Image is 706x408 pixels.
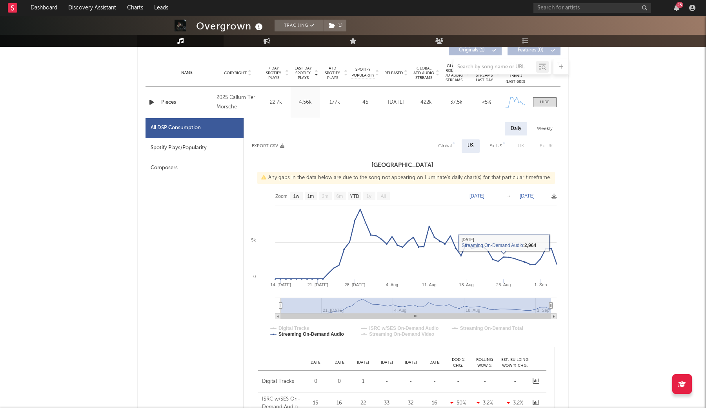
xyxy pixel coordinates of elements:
[350,194,359,199] text: YTD
[369,331,434,337] text: Streaming On-Demand Video
[501,399,529,407] div: -3.2 %
[278,331,344,337] text: Streaming On-Demand Audio
[263,99,289,106] div: 22.7k
[262,378,302,386] div: Digital Tracks
[377,378,397,386] div: -
[424,378,444,386] div: -
[351,360,375,366] div: [DATE]
[304,360,328,366] div: [DATE]
[377,399,397,407] div: 33
[399,360,423,366] div: [DATE]
[308,282,328,287] text: 21. [DATE]
[453,64,536,70] input: Search by song name or URL
[308,194,314,199] text: 1m
[322,194,329,199] text: 3m
[322,99,348,106] div: 177k
[306,399,326,407] div: 15
[424,399,444,407] div: 16
[533,3,651,13] input: Search for artists
[448,378,468,386] div: -
[161,99,213,106] a: Pieces
[328,360,351,366] div: [DATE]
[275,20,324,31] button: Tracking
[383,99,409,106] div: [DATE]
[472,399,497,407] div: -3.2 %
[329,378,349,386] div: 0
[252,144,284,148] button: Export CSV
[217,93,259,112] div: 2025 Callum Ter Morsche
[329,399,349,407] div: 16
[146,138,244,158] div: Spotify Plays/Popularity
[244,161,560,170] h3: [GEOGRAPHIC_DATA]
[449,45,502,55] button: Originals(1)
[508,45,560,55] button: Features(0)
[257,172,555,184] div: Any gaps in the data below are due to the song not appearing on Luminate's daily chart(s) for tha...
[501,378,529,386] div: -
[278,326,309,331] text: Digital Tracks
[422,360,446,366] div: [DATE]
[196,20,265,33] div: Overgrown
[413,99,439,106] div: 422k
[306,378,326,386] div: 0
[448,399,468,407] div: -50 %
[386,282,398,287] text: 4. Aug
[676,2,683,8] div: 25
[351,99,379,106] div: 45
[496,282,511,287] text: 25. Aug
[470,357,499,368] div: Rolling WoW % Chg.
[253,274,256,279] text: 0
[506,193,511,199] text: →
[275,194,287,199] text: Zoom
[146,158,244,178] div: Composers
[513,48,549,53] span: Features ( 0 )
[454,48,490,53] span: Originals ( 1 )
[422,282,437,287] text: 11. Aug
[401,378,421,386] div: -
[505,122,527,135] div: Daily
[438,141,452,151] div: Global
[251,238,256,242] text: 5k
[353,378,373,386] div: 1
[293,99,318,106] div: 4.56k
[401,399,421,407] div: 32
[146,118,244,138] div: All DSP Consumption
[344,282,365,287] text: 28. [DATE]
[324,20,346,31] button: (1)
[293,194,300,199] text: 1w
[337,194,343,199] text: 6m
[366,194,371,199] text: 1y
[472,378,497,386] div: -
[473,99,500,106] div: <5%
[151,123,201,133] div: All DSP Consumption
[446,357,470,368] div: DoD % Chg.
[270,282,291,287] text: 14. [DATE]
[443,99,469,106] div: 37.5k
[520,193,535,199] text: [DATE]
[674,5,679,11] button: 25
[324,20,347,31] span: ( 1 )
[489,141,502,151] div: Ex-US
[375,360,399,366] div: [DATE]
[369,326,439,331] text: ISRC w/SES On-Demand Audio
[531,122,559,135] div: Weekly
[353,399,373,407] div: 22
[459,282,473,287] text: 18. Aug
[535,282,547,287] text: 1. Sep
[499,357,531,368] div: Est. Building WoW % Chg.
[468,141,474,151] div: US
[469,193,484,199] text: [DATE]
[380,194,386,199] text: All
[460,326,523,331] text: Streaming On-Demand Total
